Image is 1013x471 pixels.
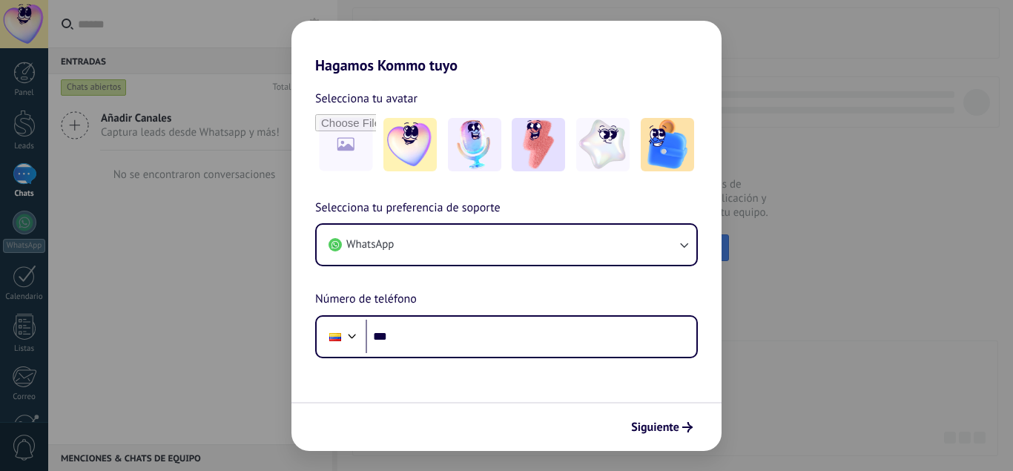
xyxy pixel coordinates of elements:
[315,199,501,218] span: Selecciona tu preferencia de soporte
[641,118,694,171] img: -5.jpeg
[624,415,699,440] button: Siguiente
[346,237,394,252] span: WhatsApp
[315,89,418,108] span: Selecciona tu avatar
[631,422,679,432] span: Siguiente
[512,118,565,171] img: -3.jpeg
[383,118,437,171] img: -1.jpeg
[317,225,696,265] button: WhatsApp
[321,321,349,352] div: Colombia: + 57
[448,118,501,171] img: -2.jpeg
[576,118,630,171] img: -4.jpeg
[291,21,722,74] h2: Hagamos Kommo tuyo
[315,290,417,309] span: Número de teléfono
